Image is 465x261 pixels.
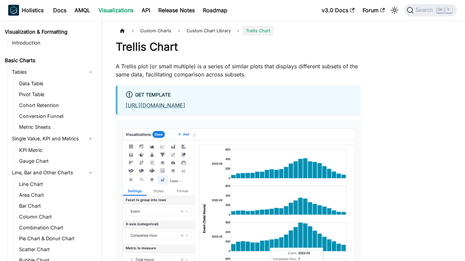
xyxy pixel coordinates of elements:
a: Metric Sheets [17,122,96,132]
button: Search (Ctrl+K) [404,4,457,16]
a: Data Table [17,79,96,88]
a: Scatter Chart [17,245,96,254]
a: Area Chart [17,190,96,200]
a: Single Value, KPI and Metrics [10,133,96,144]
span: Search [414,7,437,13]
a: Release Notes [154,5,199,16]
a: Forum [358,5,389,16]
a: Introduction [10,38,96,48]
span: Custom Chart Library [187,28,231,33]
a: KPI Metric [17,145,96,155]
a: Custom Chart Library [183,26,234,36]
a: Pie Chart & Donut Chart [17,234,96,243]
nav: Breadcrumbs [116,26,361,36]
a: Home page [116,26,129,36]
kbd: K [445,7,452,13]
div: Get Template [126,91,353,100]
a: [URL][DOMAIN_NAME] [126,102,185,109]
a: Tables [10,67,96,77]
a: AMQL [70,5,94,16]
a: API [138,5,154,16]
a: Visualization & Formatting [3,27,96,37]
a: Line Chart [17,179,96,189]
img: Holistics [8,5,19,16]
h1: Trellis Chart [116,40,361,54]
a: Bar Chart [17,201,96,211]
a: Basic Charts [3,56,96,65]
a: Docs [49,5,70,16]
a: Combination Chart [17,223,96,232]
a: Cohort Retention [17,101,96,110]
span: Trellis Chart [242,26,274,36]
a: v3.0 Docs [318,5,358,16]
b: Holistics [22,6,44,14]
button: Switch between dark and light mode (currently light mode) [389,5,400,16]
a: Gauge Chart [17,156,96,166]
a: Visualizations [94,5,138,16]
a: Conversion Funnel [17,111,96,121]
a: Roadmap [199,5,231,16]
a: HolisticsHolistics [8,5,44,16]
a: Pivot Table [17,90,96,99]
a: Column Chart [17,212,96,222]
span: Custom Charts [137,26,175,36]
p: A Trellis plot (or small multiple) is a series of similar plots that displays different subsets o... [116,62,361,79]
a: Line, Bar and Other Charts [10,167,96,178]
